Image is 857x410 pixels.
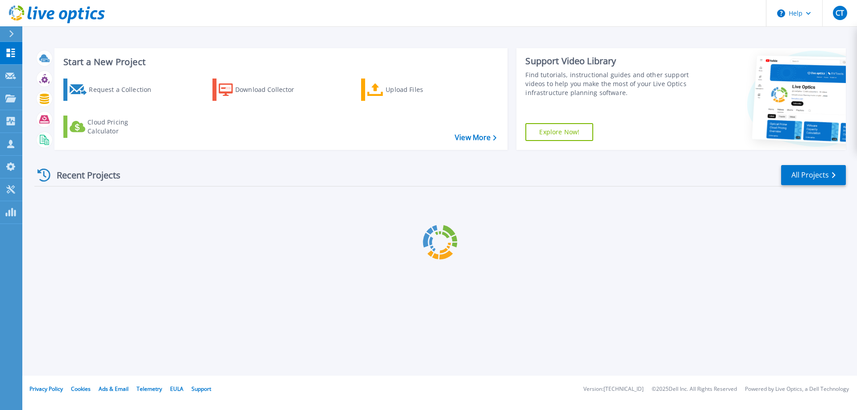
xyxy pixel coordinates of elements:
a: Cloud Pricing Calculator [63,116,163,138]
li: © 2025 Dell Inc. All Rights Reserved [652,386,737,392]
a: All Projects [781,165,846,185]
a: Ads & Email [99,385,129,393]
div: Recent Projects [34,164,133,186]
a: Support [191,385,211,393]
a: Download Collector [212,79,312,101]
div: Upload Files [386,81,457,99]
a: Telemetry [137,385,162,393]
li: Powered by Live Optics, a Dell Technology [745,386,849,392]
span: CT [836,9,844,17]
h3: Start a New Project [63,57,496,67]
div: Support Video Library [525,55,693,67]
a: Privacy Policy [29,385,63,393]
div: Request a Collection [89,81,160,99]
a: Request a Collection [63,79,163,101]
a: Cookies [71,385,91,393]
li: Version: [TECHNICAL_ID] [583,386,644,392]
div: Cloud Pricing Calculator [87,118,159,136]
a: EULA [170,385,183,393]
a: Explore Now! [525,123,593,141]
a: Upload Files [361,79,461,101]
a: View More [455,133,496,142]
div: Download Collector [235,81,307,99]
div: Find tutorials, instructional guides and other support videos to help you make the most of your L... [525,70,693,97]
